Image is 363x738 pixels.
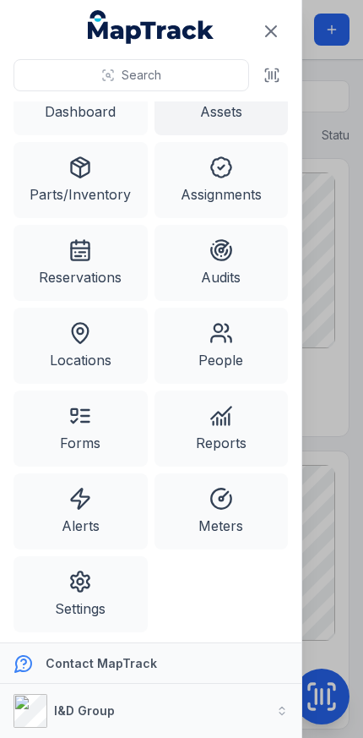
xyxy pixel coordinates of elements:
strong: I&D Group [54,703,115,718]
a: MapTrack [88,10,214,44]
a: Reports [154,391,289,467]
a: Locations [14,308,148,384]
a: Alerts [14,473,148,549]
a: Meters [154,473,289,549]
button: Search [14,59,249,91]
button: Close navigation [253,14,289,49]
a: People [154,308,289,384]
a: Settings [14,556,148,632]
a: Audits [154,225,289,301]
a: Forms [14,391,148,467]
strong: Contact MapTrack [46,656,157,670]
a: Assignments [154,142,289,218]
span: Search [122,67,161,84]
a: Reservations [14,225,148,301]
a: Parts/Inventory [14,142,148,218]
